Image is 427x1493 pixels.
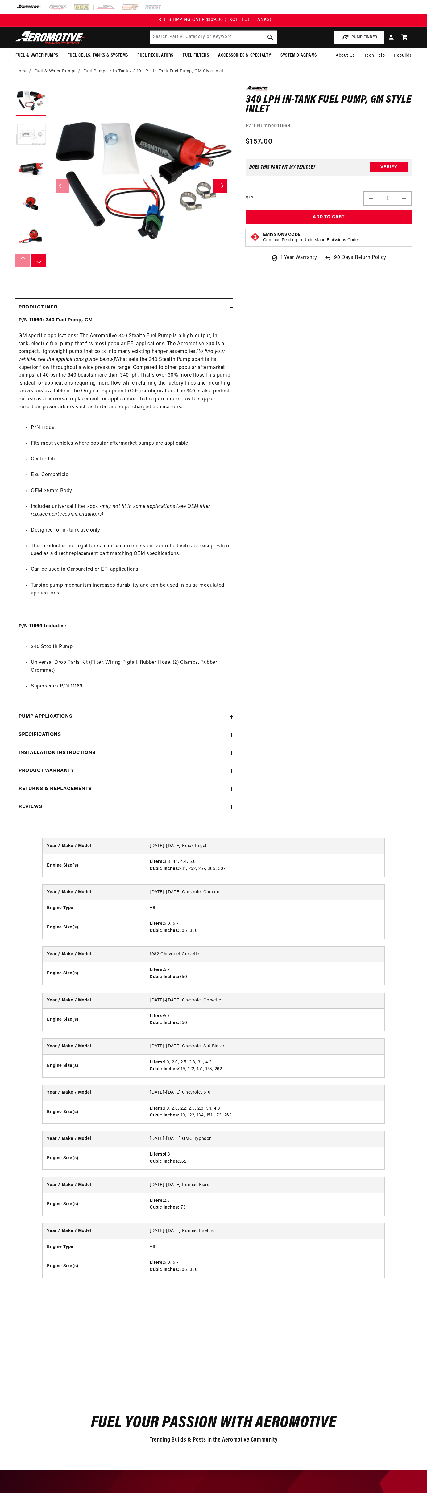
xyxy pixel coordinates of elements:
strong: Cubic Inches: [150,867,179,871]
li: Turbine pump mechanism increases durability and can be used in pulse modulated applications. [31,582,230,598]
th: Year / Make / Model [43,1131,145,1147]
h2: Reviews [19,803,42,811]
li: Includes universal filter sock - [31,503,230,519]
td: [DATE]-[DATE] GMC Typhoon [145,1131,384,1147]
th: Engine Size(s) [43,962,145,985]
h1: 340 LPH In-Tank Fuel Pump, GM Style Inlet [246,95,412,115]
th: Year / Make / Model [43,1223,145,1239]
h2: Fuel Your Passion with Aeromotive [15,1416,412,1430]
li: Fits most vehicles where popular aftermarket pumps are applicable [31,440,230,448]
h2: Pump Applications [19,713,72,721]
strong: Liters: [150,921,164,926]
td: [DATE]-[DATE] Pontiac Firebird [145,1223,384,1239]
button: Slide right [31,254,46,267]
li: Designed for in-tank use only [31,527,230,535]
strong: Liters: [150,1152,164,1157]
button: Load image 5 in gallery view [15,221,46,252]
summary: Fuel Regulators [133,48,178,63]
strong: Cubic Inches: [150,1267,179,1272]
strong: Cubic Inches: [150,975,179,979]
strong: Liters: [150,1106,164,1111]
span: Fuel & Water Pumps [15,52,58,59]
th: Year / Make / Model [43,1177,145,1193]
li: P/N 11569 [31,424,230,432]
button: search button [263,31,277,44]
button: Load image 3 in gallery view [15,153,46,184]
td: [DATE]-[DATE] Chevrolet Camaro [145,885,384,900]
li: Can be used in Carbureted or EFI applications [31,566,230,574]
button: Emissions CodeContinue Reading to Understand Emissions Codes [263,232,360,243]
th: Engine Size(s) [43,1147,145,1169]
th: Year / Make / Model [43,885,145,900]
span: Trending Builds & Posts in the Aeromotive Community [150,1437,278,1443]
button: Slide right [213,179,227,193]
th: Engine Type [43,900,145,916]
button: Load image 1 in gallery view [15,86,46,116]
button: Slide left [15,254,30,267]
th: Engine Size(s) [43,854,145,877]
td: [DATE]-[DATE] Buick Regal [145,838,384,854]
summary: Rebuilds [389,48,417,63]
span: $157.00 [246,136,273,147]
li: This product is not legal for sale or use on emission-controlled vehicles except when used as a d... [31,542,230,558]
button: PUMP FINDER [334,31,384,44]
h2: Installation Instructions [19,749,96,757]
span: FREE SHIPPING OVER $109.00 (EXCL. FUEL TANKS) [155,18,272,22]
strong: Liters: [150,968,164,972]
td: [DATE]-[DATE] Chevrolet Corvette [145,993,384,1009]
th: Engine Size(s) [43,1054,145,1077]
h2: Specifications [19,731,61,739]
strong: Liters: [150,1014,164,1018]
button: Verify [370,162,408,172]
summary: Product warranty [15,762,233,780]
span: Rebuilds [394,52,412,59]
a: 1 Year Warranty [271,254,317,262]
h2: Product warranty [19,767,74,775]
strong: Liters: [150,1198,164,1203]
span: About Us [336,53,355,58]
td: V8 [145,900,384,916]
a: About Us [331,48,360,63]
strong: Liters: [150,859,164,864]
strong: P/N 11569 Includes [19,624,65,629]
li: Center Inlet [31,455,230,463]
strong: Liters: [150,1260,164,1265]
span: Fuel Regulators [137,52,173,59]
td: 3.8, 4.1, 4.4, 5.0 231, 252, 267, 305, 307 [145,854,384,877]
summary: Specifications [15,726,233,744]
td: [DATE]-[DATE] Chevrolet S10 [145,1085,384,1101]
span: Fuel Cells, Tanks & Systems [68,52,128,59]
button: Add to Cart [246,210,412,224]
th: Year / Make / Model [43,947,145,962]
strong: Cubic Inches: [150,928,179,933]
summary: Pump Applications [15,708,233,726]
th: Year / Make / Model [43,1085,145,1101]
span: 90 Days Return Policy [334,254,386,268]
a: Fuel Pumps [83,68,108,75]
strong: Cubic Inches: [150,1205,179,1210]
media-gallery: Gallery Viewer [15,86,233,286]
img: Emissions code [250,232,260,242]
span: Fuel Filters [183,52,209,59]
strong: Cubic Inches: [150,1021,179,1025]
strong: Emissions Code [263,232,301,237]
th: Engine Size(s) [43,1009,145,1031]
td: 5.0, 5.7 305, 350 [145,916,384,939]
li: E85 Compatible [31,471,230,479]
th: Year / Make / Model [43,838,145,854]
input: Search by Part Number, Category or Keyword [150,31,277,44]
summary: Fuel Filters [178,48,213,63]
span: 1 Year Warranty [281,254,317,262]
button: Slide left [56,179,69,193]
summary: System Diagrams [276,48,321,63]
th: Engine Size(s) [43,1193,145,1216]
li: In-Tank [113,68,133,75]
th: Engine Type [43,1239,145,1255]
td: 2.8 173 [145,1193,384,1216]
td: 4.3 262 [145,1147,384,1169]
strong: Cubic Inches: [150,1067,179,1071]
th: Engine Size(s) [43,916,145,939]
strong: 11569 [277,124,290,128]
td: 1.9, 2.0, 2.5, 2.8, 3.1, 4.3 119, 122, 151, 173, 262 [145,1054,384,1077]
summary: Reviews [15,798,233,816]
